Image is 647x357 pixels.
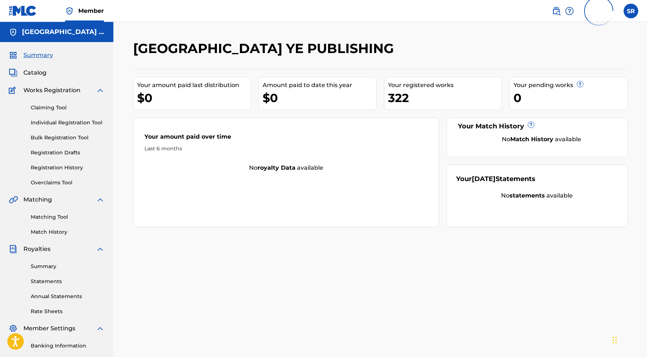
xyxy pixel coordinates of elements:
div: 0 [514,90,627,106]
img: expand [96,195,105,204]
a: SummarySummary [9,51,53,60]
img: Matching [9,195,18,204]
span: Matching [23,195,52,204]
img: Summary [9,51,18,60]
div: Drag [613,329,617,351]
div: Last 6 months [144,145,428,153]
div: Your registered works [388,81,502,90]
a: Banking Information [31,342,105,350]
img: Royalties [9,245,18,253]
span: Catalog [23,68,46,77]
strong: royalty data [257,164,296,171]
div: Your Match History [456,121,618,131]
span: Works Registration [23,86,80,95]
a: Statements [31,278,105,285]
img: help [565,7,574,15]
img: expand [96,86,105,95]
img: search [552,7,561,15]
iframe: Resource Center [627,237,647,297]
div: User Menu [624,4,638,18]
img: Member Settings [9,324,18,333]
span: Summary [23,51,53,60]
a: Individual Registration Tool [31,119,105,127]
div: Your pending works [514,81,627,90]
img: expand [96,245,105,253]
img: Works Registration [9,86,18,95]
span: ? [577,81,583,87]
strong: Match History [510,136,553,143]
strong: statements [509,192,545,199]
div: $0 [263,90,376,106]
h5: SYDNEY YE PUBLISHING [22,28,105,36]
img: Catalog [9,68,18,77]
iframe: Chat Widget [610,322,647,357]
a: Match History [31,228,105,236]
span: [DATE] [472,175,496,183]
span: Member Settings [23,324,75,333]
div: No available [465,135,618,144]
a: CatalogCatalog [9,68,46,77]
img: Accounts [9,28,18,37]
div: No available [133,164,439,172]
div: Your Statements [456,174,535,184]
a: Annual Statements [31,293,105,300]
div: $0 [137,90,251,106]
img: Top Rightsholder [65,7,74,15]
a: Matching Tool [31,213,105,221]
div: Your amount paid over time [144,132,428,145]
a: Registration Drafts [31,149,105,157]
a: Claiming Tool [31,104,105,112]
a: Registration History [31,164,105,172]
img: MLC Logo [9,5,37,16]
div: Your amount paid last distribution [137,81,251,90]
h2: [GEOGRAPHIC_DATA] YE PUBLISHING [133,40,398,57]
a: Bulk Registration Tool [31,134,105,142]
div: Help [565,4,574,18]
div: No available [456,191,618,200]
a: Overclaims Tool [31,179,105,187]
span: Royalties [23,245,50,253]
a: Rate Sheets [31,308,105,315]
span: Member [78,7,104,15]
span: ? [528,122,534,128]
a: Summary [31,263,105,270]
div: 322 [388,90,502,106]
div: Amount paid to date this year [263,81,376,90]
img: expand [96,324,105,333]
a: Public Search [552,4,561,18]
